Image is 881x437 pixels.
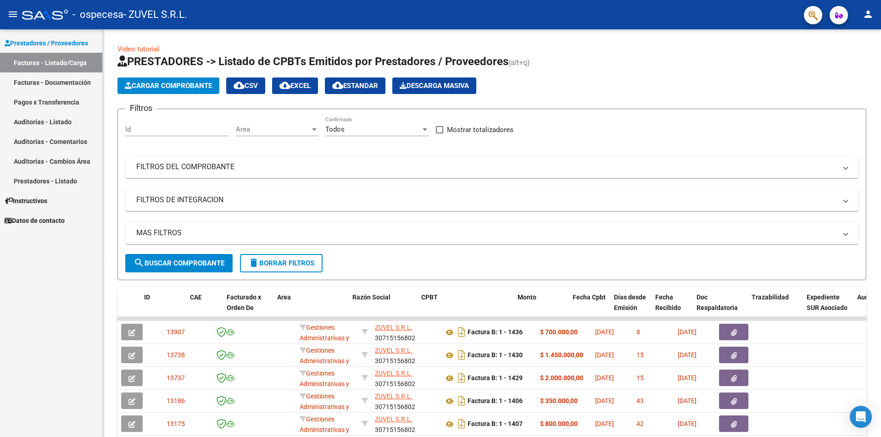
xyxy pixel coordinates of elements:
span: Gestiones Administrativas y Otros [300,370,349,398]
i: Descargar documento [456,348,468,362]
app-download-masive: Descarga masiva de comprobantes (adjuntos) [392,77,476,94]
span: Descarga Masiva [400,82,469,90]
mat-icon: cloud_download [234,80,245,91]
span: Prestadores / Proveedores [5,38,88,48]
div: 30715156802 [375,368,436,387]
strong: $ 800.000,00 [540,420,578,427]
datatable-header-cell: Fecha Cpbt [569,288,610,328]
span: Gestiones Administrativas y Otros [300,393,349,421]
span: 13186 [167,397,185,404]
a: Video tutorial [117,45,159,53]
datatable-header-cell: Razón Social [349,288,418,328]
span: ZUVEL S.R.L. [375,347,413,354]
span: CAE [190,293,202,301]
i: Descargar documento [456,325,468,339]
span: Estandar [332,82,378,90]
span: Area [277,293,291,301]
span: Buscar Comprobante [134,259,224,267]
button: CSV [226,77,265,94]
strong: Factura B: 1 - 1430 [468,352,523,359]
span: Instructivos [5,196,47,206]
span: Gestiones Administrativas y Otros [300,347,349,375]
mat-panel-title: FILTROS DEL COMPROBANTE [136,162,836,172]
span: - ospecesa [72,5,123,25]
span: ZUVEL S.R.L. [375,324,413,331]
datatable-header-cell: Trazabilidad [748,288,803,328]
span: [DATE] [595,328,614,336]
datatable-header-cell: Expediente SUR Asociado [803,288,853,328]
span: EXCEL [279,82,311,90]
mat-expansion-panel-header: MAS FILTROS [125,222,859,244]
span: 8 [636,328,640,336]
div: 30715156802 [375,391,436,410]
mat-icon: search [134,257,145,268]
strong: Factura B: 1 - 1407 [468,420,523,428]
datatable-header-cell: Doc Respaldatoria [693,288,748,328]
datatable-header-cell: CPBT [418,288,514,328]
span: [DATE] [678,374,697,382]
button: Descarga Masiva [392,77,476,94]
span: [DATE] [678,420,697,427]
div: 30715156802 [375,322,436,342]
i: Descargar documento [456,393,468,408]
span: [DATE] [595,374,614,382]
strong: $ 700.000,00 [540,328,578,336]
mat-icon: cloud_download [332,80,343,91]
span: CPBT [421,293,438,301]
strong: Factura B: 1 - 1429 [468,375,523,382]
span: PRESTADORES -> Listado de CPBTs Emitidos por Prestadores / Proveedores [117,55,508,68]
span: ID [144,293,150,301]
span: [DATE] [595,351,614,359]
span: 13175 [167,420,185,427]
i: Descargar documento [456,371,468,385]
datatable-header-cell: Facturado x Orden De [223,288,273,328]
span: 42 [636,420,644,427]
span: ZUVEL S.R.L. [375,415,413,423]
strong: Factura B: 1 - 1436 [468,329,523,336]
mat-panel-title: MAS FILTROS [136,228,836,238]
mat-icon: delete [248,257,259,268]
button: Estandar [325,77,385,94]
mat-panel-title: FILTROS DE INTEGRACION [136,195,836,205]
span: Borrar Filtros [248,259,314,267]
span: Doc Respaldatoria [697,293,738,311]
mat-expansion-panel-header: FILTROS DEL COMPROBANTE [125,156,859,178]
h3: Filtros [125,102,157,115]
span: (alt+q) [508,58,530,67]
span: 13907 [167,328,185,336]
span: [DATE] [595,397,614,404]
span: [DATE] [678,351,697,359]
span: 43 [636,397,644,404]
span: Fecha Recibido [655,293,681,311]
datatable-header-cell: Fecha Recibido [652,288,693,328]
div: Open Intercom Messenger [850,406,872,428]
button: Buscar Comprobante [125,254,233,272]
span: 13737 [167,374,185,382]
datatable-header-cell: Monto [514,288,569,328]
span: Cargar Comprobante [125,82,212,90]
span: Fecha Cpbt [573,293,606,301]
mat-icon: cloud_download [279,80,290,91]
span: ZUVEL S.R.L. [375,370,413,377]
span: Facturado x Orden De [227,293,261,311]
span: Area [236,125,310,133]
span: Razón Social [352,293,390,301]
mat-expansion-panel-header: FILTROS DE INTEGRACION [125,189,859,211]
mat-icon: person [863,9,874,20]
button: EXCEL [272,77,318,94]
strong: $ 350.000,00 [540,397,578,404]
span: Datos de contacto [5,216,65,226]
datatable-header-cell: Area [273,288,335,328]
span: ZUVEL S.R.L. [375,393,413,400]
span: Gestiones Administrativas y Otros [300,324,349,352]
button: Borrar Filtros [240,254,323,272]
datatable-header-cell: ID [140,288,186,328]
span: Todos [325,125,345,133]
strong: $ 1.450.000,00 [540,351,583,359]
button: Cargar Comprobante [117,77,219,94]
span: Mostrar totalizadores [447,124,513,135]
i: Descargar documento [456,416,468,431]
span: 15 [636,374,644,382]
mat-icon: menu [7,9,18,20]
span: - ZUVEL S.R.L. [123,5,187,25]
